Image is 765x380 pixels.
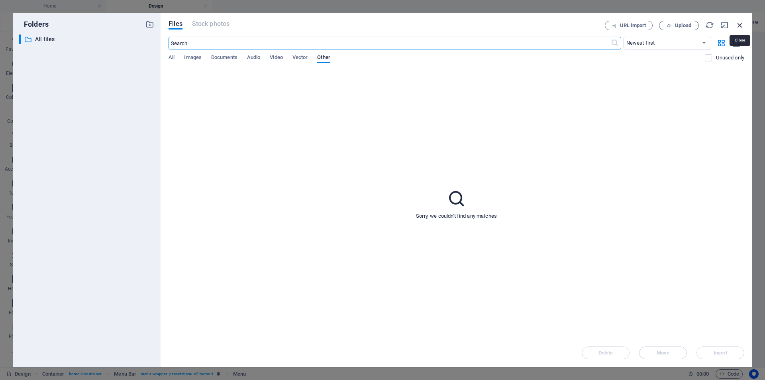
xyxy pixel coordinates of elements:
span: Files [169,19,182,29]
div: ​ [19,34,21,44]
span: Images [184,53,202,64]
span: Video [270,53,282,64]
span: Upload [675,23,691,28]
a: Skip to main content [3,3,56,10]
span: Documents [211,53,237,64]
span: Vector [292,53,308,64]
button: URL import [605,21,653,30]
span: This file type is not supported by this element [192,19,229,29]
span: All [169,53,175,64]
span: URL import [620,23,646,28]
i: Reload [705,21,714,30]
span: Audio [247,53,260,64]
p: Unused only [716,54,744,61]
i: Minimize [720,21,729,30]
i: Create new folder [145,20,154,29]
p: All files [35,35,139,44]
input: Search [169,37,610,49]
button: Upload [659,21,699,30]
p: Folders [19,19,49,30]
p: Sorry, we couldn't find any matches [416,213,497,220]
span: Other [317,53,330,64]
